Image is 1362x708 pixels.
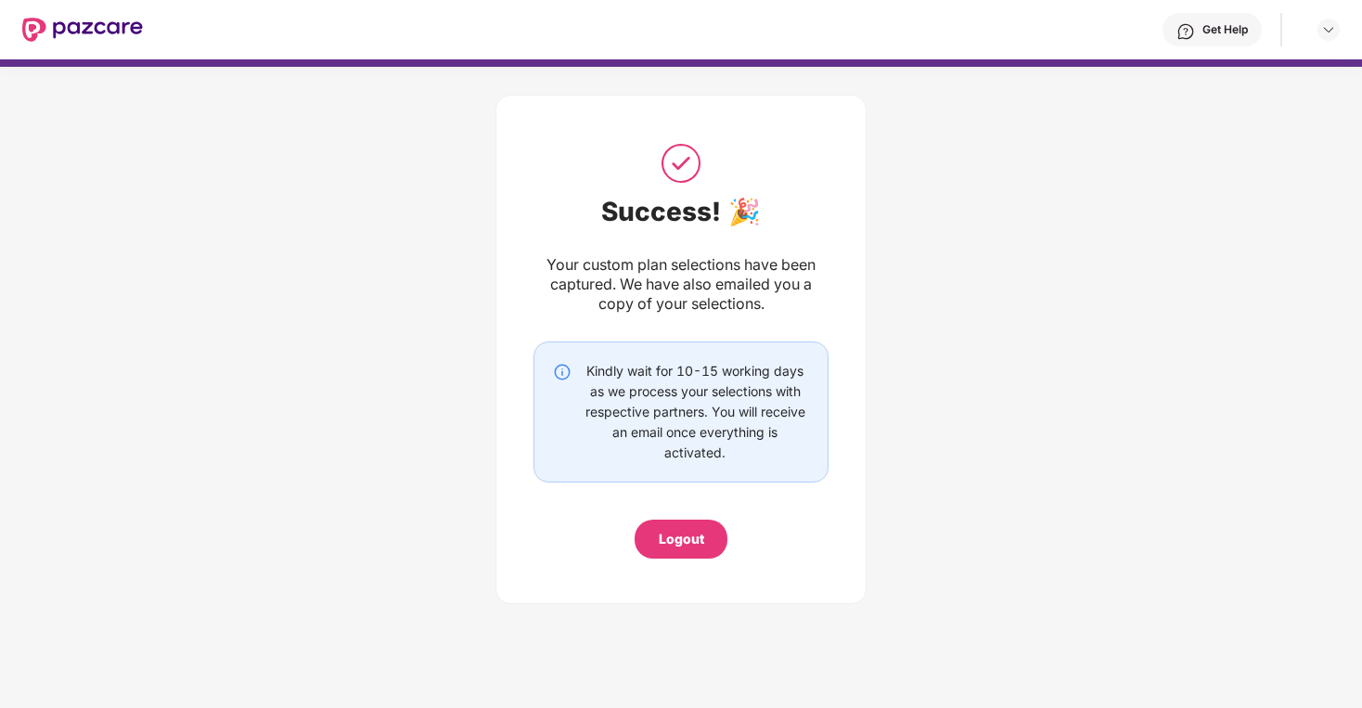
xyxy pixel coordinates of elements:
[659,529,704,549] div: Logout
[1321,22,1336,37] img: svg+xml;base64,PHN2ZyBpZD0iRHJvcGRvd24tMzJ4MzIiIHhtbG5zPSJodHRwOi8vd3d3LnczLm9yZy8yMDAwL3N2ZyIgd2...
[658,140,704,187] img: svg+xml;base64,PHN2ZyB3aWR0aD0iNTAiIGhlaWdodD0iNTAiIHZpZXdCb3g9IjAgMCA1MCA1MCIgZmlsbD0ibm9uZSIgeG...
[533,255,829,314] div: Your custom plan selections have been captured. We have also emailed you a copy of your selections.
[1176,22,1195,41] img: svg+xml;base64,PHN2ZyBpZD0iSGVscC0zMngzMiIgeG1sbnM9Imh0dHA6Ly93d3cudzMub3JnLzIwMDAvc3ZnIiB3aWR0aD...
[22,18,143,42] img: New Pazcare Logo
[533,196,829,227] div: Success! 🎉
[1202,22,1248,37] div: Get Help
[553,363,572,381] img: svg+xml;base64,PHN2ZyBpZD0iSW5mby0yMHgyMCIgeG1sbnM9Imh0dHA6Ly93d3cudzMub3JnLzIwMDAvc3ZnIiB3aWR0aD...
[581,361,809,463] div: Kindly wait for 10-15 working days as we process your selections with respective partners. You wi...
